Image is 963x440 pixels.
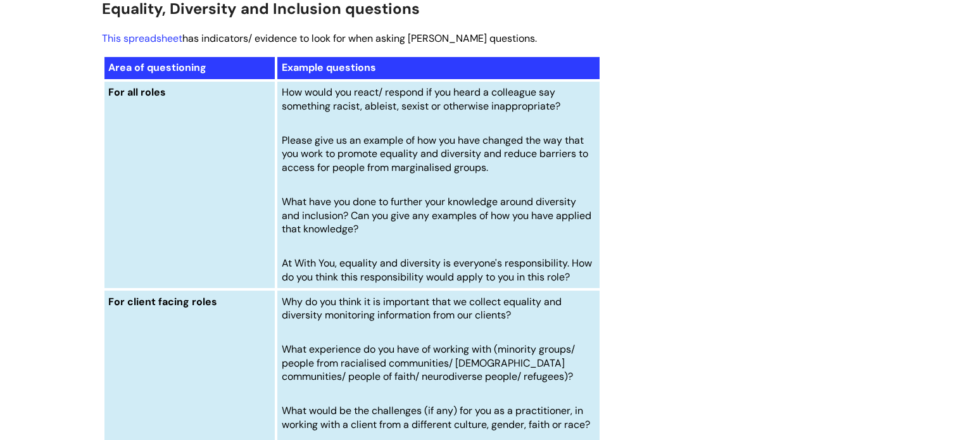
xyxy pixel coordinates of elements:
span: How would you react/ respond if you heard a colleague say something racist, ableist, sexist or ot... [282,85,560,113]
span: At With You, equality and diversity is everyone's responsibility. How do you think this responsib... [282,256,592,284]
span: What experience do you have of working with (minority groups/ people from racialised communities/... [282,343,575,383]
span: What would be the challenges (if any) for you as a practitioner, in working with a client from a ... [282,404,590,431]
span: For all roles [108,85,166,99]
span: What have you done to further your knowledge around diversity and inclusion? Can you give any exa... [282,195,591,236]
span: Area of questioning [108,61,206,74]
span: For client facing roles [108,295,217,308]
span: Example questions [282,61,376,74]
span: Please give us an example of how you have changed the way that you work to promote equality and d... [282,134,588,174]
span: has indicators/ evidence to look for when asking [PERSON_NAME] questions. [102,32,537,45]
a: This spreadsheet [102,32,182,45]
span: Why do you think it is important that we collect equality and diversity monitoring information fr... [282,295,562,322]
